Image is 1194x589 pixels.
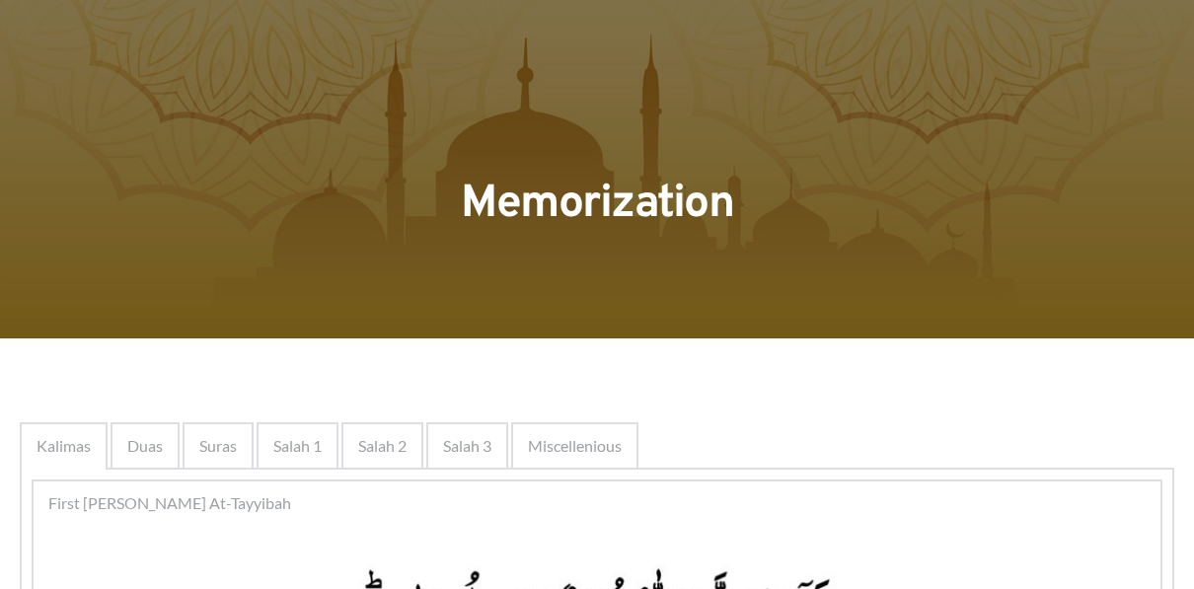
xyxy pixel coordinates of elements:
[358,434,407,458] span: Salah 2
[199,434,237,458] span: Suras
[461,176,733,234] span: Memorization
[48,491,291,515] span: First [PERSON_NAME] At-Tayyibah
[443,434,491,458] span: Salah 3
[127,434,163,458] span: Duas
[37,434,91,458] span: Kalimas
[273,434,322,458] span: Salah 1
[528,434,622,458] span: Miscellenious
